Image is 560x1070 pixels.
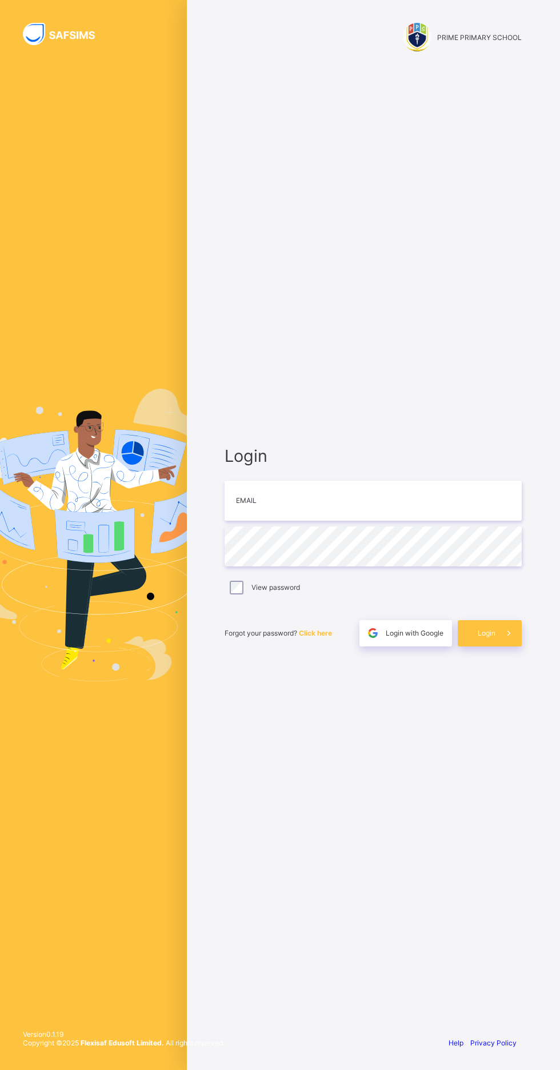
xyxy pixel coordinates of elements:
span: Login [478,629,495,637]
span: Forgot your password? [225,629,332,637]
span: Login with Google [386,629,443,637]
a: Help [449,1039,463,1047]
a: Click here [299,629,332,637]
strong: Flexisaf Edusoft Limited. [81,1039,164,1047]
img: google.396cfc9801f0270233282035f929180a.svg [366,626,379,640]
span: Login [225,446,522,466]
label: View password [251,583,300,592]
span: PRIME PRIMARY SCHOOL [437,33,522,42]
a: Privacy Policy [470,1039,517,1047]
span: Copyright © 2025 All rights reserved. [23,1039,225,1047]
img: SAFSIMS Logo [23,23,109,45]
span: Version 0.1.19 [23,1030,225,1039]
